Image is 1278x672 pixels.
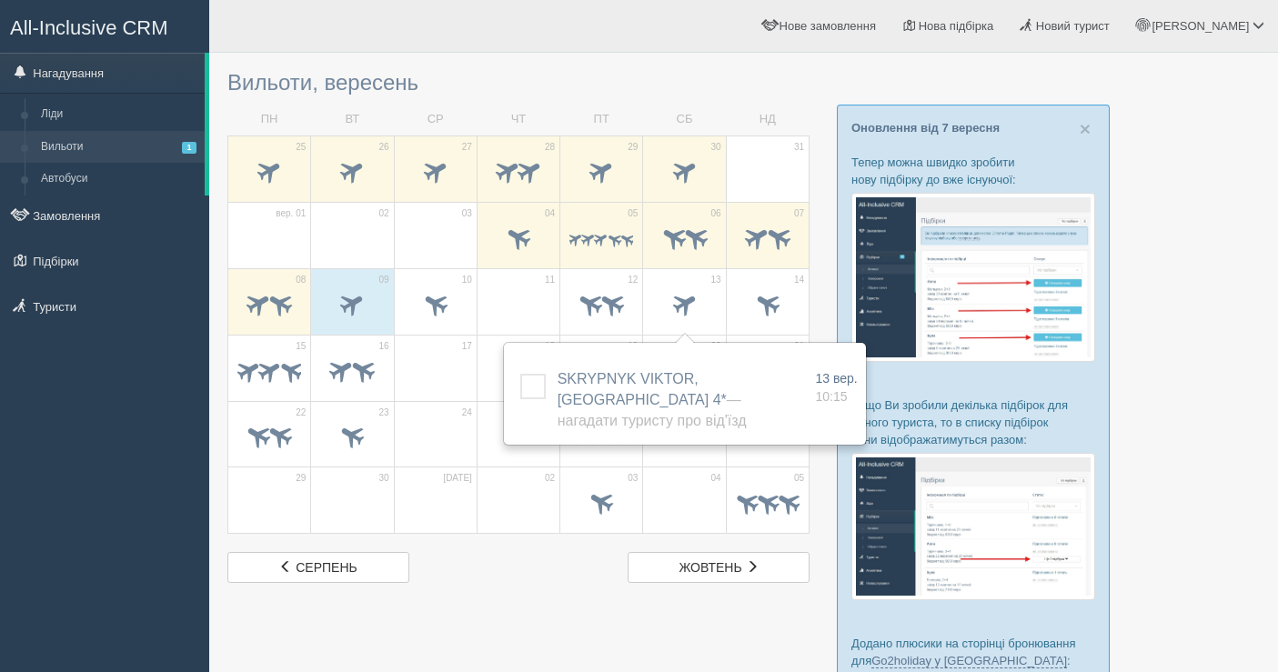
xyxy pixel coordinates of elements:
span: Нова підбірка [919,19,994,33]
span: 30 [378,472,388,485]
span: 30 [711,141,721,154]
span: 25 [296,141,306,154]
span: 04 [711,472,721,485]
a: 13 вер. 10:15 [815,369,857,406]
a: серпень [227,552,409,583]
a: жовтень [628,552,810,583]
td: ВТ [311,104,394,135]
span: — Нагадати туристу про від'їзд [558,392,747,428]
span: жовтень [679,560,742,575]
span: 29 [628,141,638,154]
span: 18 [545,340,555,353]
a: Оновлення від 7 вересня [851,121,1000,135]
span: Нове замовлення [780,19,876,33]
a: Go2holiday у [GEOGRAPHIC_DATA] [871,654,1067,668]
img: %D0%BF%D1%96%D0%B4%D0%B1%D1%96%D1%80%D0%BA%D0%B8-%D0%B3%D1%80%D1%83%D0%BF%D0%B0-%D1%81%D1%80%D0%B... [851,453,1095,599]
span: 09 [378,274,388,286]
span: серпень [296,560,357,575]
a: All-Inclusive CRM [1,1,208,51]
span: 15 [296,340,306,353]
span: 10 [462,274,472,286]
span: 13 [711,274,721,286]
td: СБ [643,104,726,135]
span: 22 [296,406,306,419]
span: 02 [378,207,388,220]
span: 19 [628,340,638,353]
span: 03 [628,472,638,485]
span: 08 [296,274,306,286]
p: Тепер можна швидко зробити нову підбірку до вже існуючої: [851,154,1095,188]
a: SKRYPNYK VIKTOR, [GEOGRAPHIC_DATA] 4*— Нагадати туристу про від'їзд [558,371,747,428]
span: 05 [628,207,638,220]
td: НД [726,104,809,135]
span: 24 [462,406,472,419]
span: [DATE] [443,472,471,485]
td: ПТ [560,104,643,135]
p: Якщо Ви зробили декілька підбірок для одного туриста, то в списку підбірок вони відображатимуться... [851,396,1095,448]
span: 28 [545,141,555,154]
button: Close [1080,119,1091,138]
a: Ліди [33,98,205,131]
a: Автобуси [33,163,205,196]
span: 27 [462,141,472,154]
span: [PERSON_NAME] [1152,19,1249,33]
span: 13 вер. [815,371,857,386]
span: 17 [462,340,472,353]
span: 06 [711,207,721,220]
h3: Вильоти, вересень [227,71,810,95]
a: Вильоти1 [33,131,205,164]
td: ПН [228,104,311,135]
span: 03 [462,207,472,220]
span: 04 [545,207,555,220]
span: 02 [545,472,555,485]
span: SKRYPNYK VIKTOR, [GEOGRAPHIC_DATA] 4* [558,371,747,428]
span: 31 [794,141,804,154]
span: All-Inclusive CRM [10,16,168,39]
span: 20 [711,340,721,353]
td: ЧТ [477,104,559,135]
span: 29 [296,472,306,485]
span: 21 [794,340,804,353]
span: 26 [378,141,388,154]
p: Додано плюсики на сторінці бронювання для : [851,635,1095,669]
span: × [1080,118,1091,139]
span: 23 [378,406,388,419]
span: 05 [794,472,804,485]
span: 11 [545,274,555,286]
span: 10:15 [815,389,847,404]
span: 14 [794,274,804,286]
img: %D0%BF%D1%96%D0%B4%D0%B1%D1%96%D1%80%D0%BA%D0%B0-%D1%82%D1%83%D1%80%D0%B8%D1%81%D1%82%D1%83-%D1%8... [851,193,1095,361]
span: Новий турист [1036,19,1110,33]
span: 1 [182,142,196,154]
span: 07 [794,207,804,220]
span: 16 [378,340,388,353]
span: 12 [628,274,638,286]
td: СР [394,104,477,135]
span: вер. 01 [276,207,306,220]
